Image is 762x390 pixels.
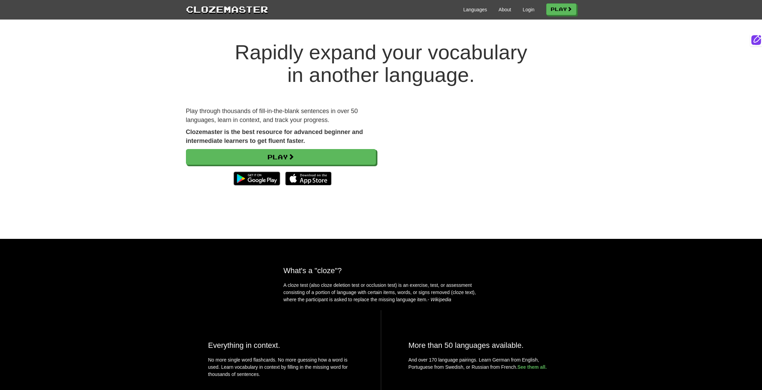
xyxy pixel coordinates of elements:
h2: Everything in context. [208,341,353,350]
h2: What's a "cloze"? [284,266,479,275]
img: Download_on_the_App_Store_Badge_US-UK_135x40-25178aeef6eb6b83b96f5f2d004eda3bffbb37122de64afbaef7... [285,172,332,185]
strong: Clozemaster is the best resource for advanced beginner and intermediate learners to get fluent fa... [186,129,363,144]
p: Play through thousands of fill-in-the-blank sentences in over 50 languages, learn in context, and... [186,107,376,124]
p: And over 170 language pairings. Learn German from English, Portuguese from Swedish, or Russian fr... [409,356,554,371]
a: Play [546,3,576,15]
h2: More than 50 languages available. [409,341,554,350]
a: See them all. [517,364,547,370]
a: About [499,6,511,13]
em: - Wikipedia [428,297,451,302]
a: Clozemaster [186,3,268,15]
p: A cloze test (also cloze deletion test or occlusion test) is an exercise, test, or assessment con... [284,282,479,303]
a: Play [186,149,376,165]
a: Languages [463,6,487,13]
a: Login [523,6,534,13]
p: No more single word flashcards. No more guessing how a word is used. Learn vocabulary in context ... [208,356,353,381]
img: Get it on Google Play [230,168,283,189]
